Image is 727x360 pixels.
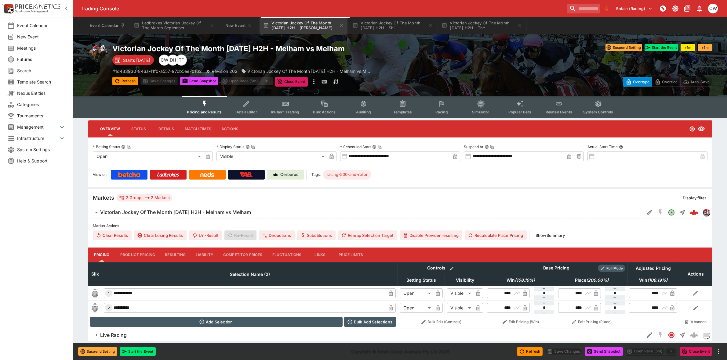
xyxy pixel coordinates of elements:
button: NOT Connected to PK [657,3,668,14]
span: Tournaments [17,112,66,119]
button: Recalculate Place Pricing [465,230,527,240]
span: Nexus Entities [17,90,66,96]
div: Visible [216,151,327,161]
button: Actual Start Time [619,145,623,149]
span: System Controls [583,110,613,114]
img: Sportsbook Management [15,10,48,13]
p: Betting Status [93,144,120,149]
div: pricekinetics [703,209,710,216]
p: Cerberus [280,172,298,178]
span: Help & Support [17,158,66,164]
p: Override [662,79,678,85]
button: Copy To Clipboard [127,145,131,149]
button: Live Racing [88,329,644,341]
button: more [715,348,722,355]
h5: Markets [93,194,114,201]
button: Copy To Clipboard [251,145,255,149]
h2: Copy To Clipboard [112,44,413,53]
button: Resulting [160,248,191,262]
button: Add Selection [90,317,343,327]
svg: Open [668,209,675,216]
img: Ladbrokes [157,172,179,177]
img: liveracing [703,332,710,338]
button: Betting StatusCopy To Clipboard [121,145,125,149]
button: Override [652,77,680,87]
button: Suspend Betting [78,347,117,356]
button: Edit Detail [644,330,655,340]
p: Victorian Jockey Of The Month [DATE] H2H - Melham vs M... [247,68,370,74]
button: +1m [681,44,695,51]
span: Win(108.19%) [632,276,674,284]
button: Price Limits [334,248,368,262]
div: 2f61a188-2c4c-42ec-bb7f-06115ecabe5c [690,208,698,217]
button: Match Times [180,122,216,136]
span: Template Search [17,79,66,85]
button: Liability [191,248,218,262]
img: TabNZ [240,172,253,177]
button: Close Event [275,77,308,87]
div: Tom Flynn [176,55,187,66]
button: Send Snapshot [585,347,623,356]
div: Dan Hooper [167,55,178,66]
div: Show/hide Price Roll mode configuration. [598,265,625,272]
div: liveracing [703,331,710,339]
button: Christopher Winter [706,2,720,15]
img: blank-silk.png [90,303,100,313]
button: Victorian Jockey Of The Month [DATE] H2H - Melham vs Melham [88,206,644,219]
h6: Live Racing [100,332,127,338]
button: Notifications [694,3,705,14]
p: Suspend At [464,144,483,149]
span: Management [17,124,58,130]
button: Deductions [259,230,295,240]
span: Templates [393,110,412,114]
button: Event Calendar [86,17,129,34]
div: Trading Console [81,5,564,12]
div: 2 Groups 2 Markets [119,194,170,201]
button: Pricing [88,248,115,262]
button: Copy To Clipboard [490,145,494,149]
span: Meetings [17,45,66,51]
span: New Event [17,34,66,40]
span: Popular Bets [508,110,531,114]
button: +5m [698,44,712,51]
button: Victorian Jockey Of The Month [DATE] H2H - Shi... [349,17,437,34]
div: Visible [447,303,473,313]
em: ( 108.19 %) [647,276,667,284]
button: Remap Selection Target [338,230,397,240]
button: Overtype [623,77,652,87]
th: Controls [398,262,485,274]
button: Select Tenant [612,4,656,13]
img: blank-silk.png [90,288,100,298]
button: Abandon [681,317,710,327]
span: Selection Name (2) [223,271,277,278]
label: Tags: [311,170,321,180]
button: Victorian Jockey Of The Month [DATE] H2H - The... [438,17,526,34]
span: Win(108.19%) [500,276,542,284]
h6: Victorian Jockey Of The Month [DATE] H2H - Melham vs Melham [100,209,251,216]
p: Starts [DATE] [123,57,150,63]
button: Open [666,207,677,218]
span: racing-500-and-refer [323,172,371,178]
th: Silk [88,262,102,286]
button: Start the Event [645,44,678,51]
button: Un-Result [189,230,222,240]
button: Edit Detail [644,207,655,218]
span: 1 [107,291,111,295]
button: Start the Event [120,347,156,356]
button: Bulk Edit (Controls) [400,317,483,327]
div: Betting Target: cerberus [323,170,371,180]
em: ( 200.00 %) [586,276,609,284]
span: Search [17,67,66,74]
span: Bulk Actions [313,110,336,114]
img: Neds [200,172,214,177]
span: Re-Result [224,230,256,240]
span: Simulator [472,110,489,114]
p: Actual Start Time [587,144,618,149]
label: Market Actions [93,221,707,230]
svg: Open [689,126,695,132]
button: Disable Provider resulting [400,230,462,240]
button: more [310,77,318,87]
button: Suspend Betting [605,44,642,51]
span: Place(200.00%) [568,276,615,284]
